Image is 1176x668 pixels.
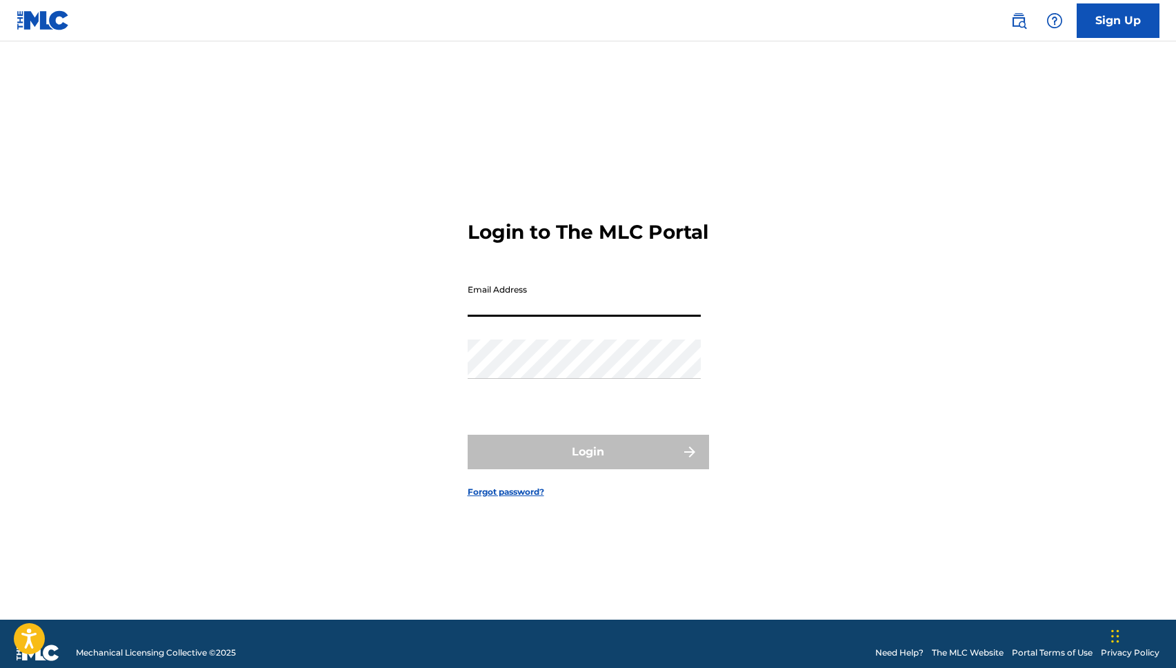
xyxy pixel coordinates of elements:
[1111,616,1119,657] div: Drag
[1107,602,1176,668] iframe: Chat Widget
[1005,7,1033,35] a: Public Search
[468,220,708,244] h3: Login to The MLC Portal
[1012,647,1093,659] a: Portal Terms of Use
[1077,3,1159,38] a: Sign Up
[1041,7,1068,35] div: Help
[1101,647,1159,659] a: Privacy Policy
[17,645,59,661] img: logo
[468,486,544,498] a: Forgot password?
[875,647,924,659] a: Need Help?
[76,647,236,659] span: Mechanical Licensing Collective © 2025
[1010,12,1027,29] img: search
[1046,12,1063,29] img: help
[17,10,70,30] img: MLC Logo
[932,647,1004,659] a: The MLC Website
